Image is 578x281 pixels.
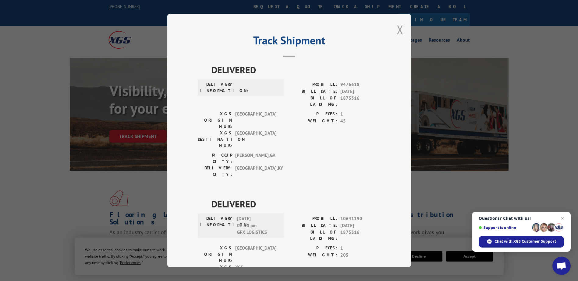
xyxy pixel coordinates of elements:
[479,236,564,248] div: Chat with XGS Customer Support
[235,152,276,165] span: [PERSON_NAME] , GA
[289,229,337,242] label: BILL OF LADING:
[289,95,337,108] label: BILL OF LADING:
[289,245,337,252] label: PIECES:
[289,111,337,118] label: PIECES:
[198,111,232,130] label: XGS ORIGIN HUB:
[235,130,276,149] span: [GEOGRAPHIC_DATA]
[289,81,337,88] label: PROBILL:
[340,222,381,229] span: [DATE]
[495,239,556,244] span: Chat with XGS Customer Support
[340,229,381,242] span: 1875316
[289,252,337,259] label: WEIGHT:
[552,257,571,275] div: Open chat
[198,165,232,178] label: DELIVERY CITY:
[235,111,276,130] span: [GEOGRAPHIC_DATA]
[479,216,564,221] span: Questions? Chat with us!
[289,88,337,95] label: BILL DATE:
[340,252,381,259] span: 205
[340,111,381,118] span: 1
[340,81,381,88] span: 9476618
[211,63,381,77] span: DELIVERED
[198,36,381,48] h2: Track Shipment
[211,197,381,211] span: DELIVERED
[198,245,232,264] label: XGS ORIGIN HUB:
[237,215,278,236] span: [DATE] 02:30 pm GFX LOGISTICS
[289,215,337,222] label: PROBILL:
[479,225,530,230] span: Support is online
[340,118,381,125] span: 45
[559,215,566,222] span: Close chat
[200,215,234,236] label: DELIVERY INFORMATION:
[340,88,381,95] span: [DATE]
[289,118,337,125] label: WEIGHT:
[340,245,381,252] span: 1
[200,81,234,94] label: DELIVERY INFORMATION:
[340,95,381,108] span: 1875316
[397,22,403,38] button: Close modal
[198,130,232,149] label: XGS DESTINATION HUB:
[235,165,276,178] span: [GEOGRAPHIC_DATA] , KY
[340,215,381,222] span: 10641190
[289,222,337,229] label: BILL DATE:
[198,152,232,165] label: PICKUP CITY:
[235,245,276,264] span: [GEOGRAPHIC_DATA]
